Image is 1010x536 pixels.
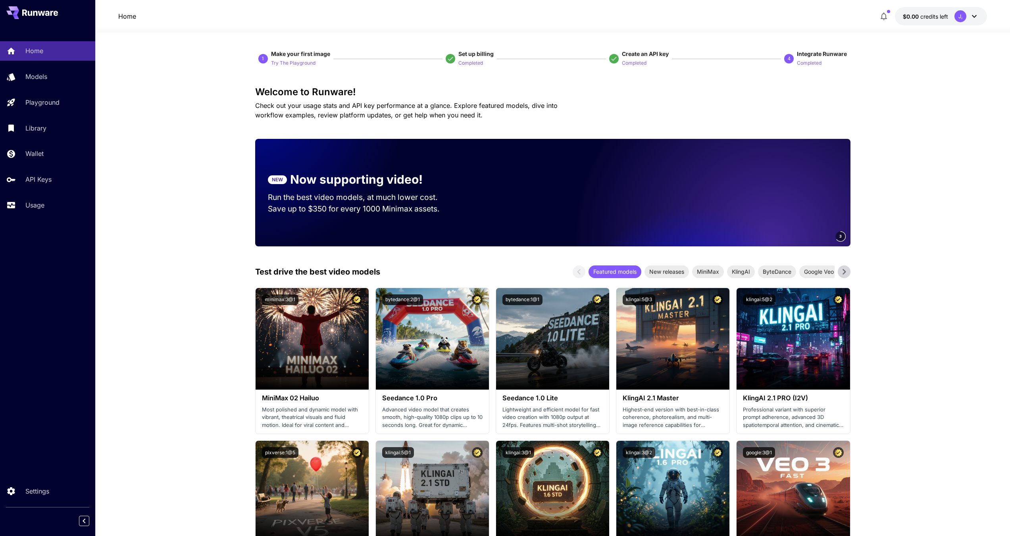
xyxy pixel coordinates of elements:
span: MiniMax [692,267,724,276]
img: alt [256,288,369,390]
div: Collapse sidebar [85,514,95,528]
p: Run the best video models, at much lower cost. [268,192,453,203]
span: Make your first image [271,50,330,57]
p: Completed [622,60,646,67]
p: Models [25,72,47,81]
p: Most polished and dynamic model with vibrant, theatrical visuals and fluid motion. Ideal for vira... [262,406,362,429]
img: alt [616,288,729,390]
h3: Seedance 1.0 Lite [502,394,603,402]
button: google:3@1 [743,447,775,458]
div: $0.00 [903,12,948,21]
button: Certified Model – Vetted for best performance and includes a commercial license. [352,447,362,458]
span: New releases [644,267,689,276]
p: API Keys [25,175,52,184]
span: Google Veo [799,267,839,276]
button: Collapse sidebar [79,516,89,526]
span: Check out your usage stats and API key performance at a glance. Explore featured models, dive int... [255,102,558,119]
p: Completed [797,60,821,67]
p: Playground [25,98,60,107]
button: minimax:3@1 [262,294,298,305]
h3: KlingAI 2.1 PRO (I2V) [743,394,843,402]
img: alt [737,288,850,390]
p: Usage [25,200,44,210]
span: KlingAI [727,267,755,276]
p: Advanced video model that creates smooth, high-quality 1080p clips up to 10 seconds long. Great f... [382,406,483,429]
span: $0.00 [903,13,920,20]
div: J, [954,10,966,22]
button: Certified Model – Vetted for best performance and includes a commercial license. [592,447,603,458]
button: klingai:5@2 [743,294,775,305]
button: Certified Model – Vetted for best performance and includes a commercial license. [833,447,844,458]
nav: breadcrumb [118,12,136,21]
div: ByteDance [758,265,796,278]
button: Certified Model – Vetted for best performance and includes a commercial license. [712,447,723,458]
span: ByteDance [758,267,796,276]
p: Try The Playground [271,60,316,67]
span: credits left [920,13,948,20]
h3: Welcome to Runware! [255,86,850,98]
img: alt [376,288,489,390]
button: bytedance:1@1 [502,294,543,305]
span: Integrate Runware [797,50,847,57]
span: 3 [839,233,842,239]
button: Certified Model – Vetted for best performance and includes a commercial license. [833,294,844,305]
p: NEW [272,176,283,183]
button: klingai:5@1 [382,447,414,458]
p: Professional variant with superior prompt adherence, advanced 3D spatiotemporal attention, and ci... [743,406,843,429]
button: Certified Model – Vetted for best performance and includes a commercial license. [592,294,603,305]
h3: KlingAI 2.1 Master [623,394,723,402]
div: Google Veo [799,265,839,278]
button: Completed [458,58,483,67]
button: $0.00J, [895,7,987,25]
button: Certified Model – Vetted for best performance and includes a commercial license. [352,294,362,305]
span: Create an API key [622,50,669,57]
p: Save up to $350 for every 1000 Minimax assets. [268,203,453,215]
p: Highest-end version with best-in-class coherence, photorealism, and multi-image reference capabil... [623,406,723,429]
h3: MiniMax 02 Hailuo [262,394,362,402]
span: Set up billing [458,50,494,57]
button: Try The Playground [271,58,316,67]
button: Certified Model – Vetted for best performance and includes a commercial license. [712,294,723,305]
button: pixverse:1@5 [262,447,298,458]
img: alt [496,288,609,390]
h3: Seedance 1.0 Pro [382,394,483,402]
div: MiniMax [692,265,724,278]
a: Home [118,12,136,21]
p: Test drive the best video models [255,266,380,278]
div: New releases [644,265,689,278]
button: klingai:3@1 [502,447,534,458]
p: Wallet [25,149,44,158]
p: Now supporting video! [290,171,423,188]
button: Completed [622,58,646,67]
button: klingai:5@3 [623,294,655,305]
button: Certified Model – Vetted for best performance and includes a commercial license. [472,447,483,458]
button: bytedance:2@1 [382,294,423,305]
button: Completed [797,58,821,67]
p: Home [25,46,43,56]
div: KlingAI [727,265,755,278]
p: 4 [788,55,791,62]
p: 1 [262,55,264,62]
p: Lightweight and efficient model for fast video creation with 1080p output at 24fps. Features mult... [502,406,603,429]
button: Certified Model – Vetted for best performance and includes a commercial license. [472,294,483,305]
p: Library [25,123,46,133]
p: Settings [25,486,49,496]
div: Featured models [589,265,641,278]
button: klingai:3@2 [623,447,655,458]
p: Completed [458,60,483,67]
span: Featured models [589,267,641,276]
